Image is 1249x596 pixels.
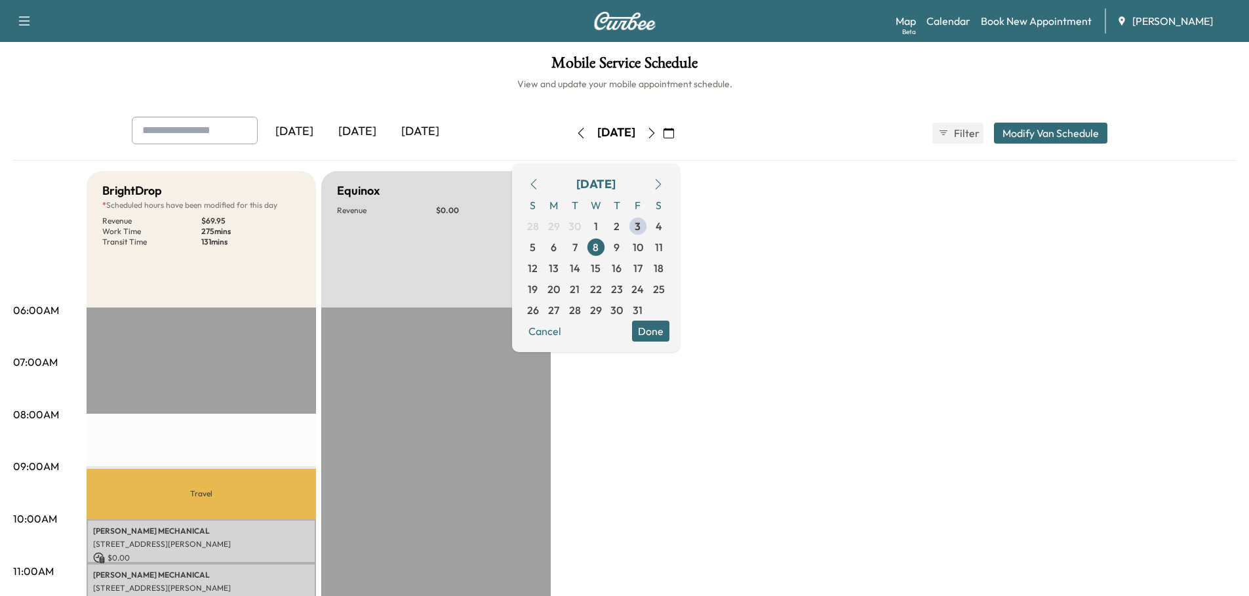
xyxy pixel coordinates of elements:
span: 30 [568,218,581,234]
h5: BrightDrop [102,182,162,200]
button: Cancel [523,321,567,342]
p: [PERSON_NAME] MECHANICAL [93,570,309,580]
img: Curbee Logo [593,12,656,30]
span: 14 [570,260,580,276]
span: F [627,195,648,216]
h6: View and update your mobile appointment schedule. [13,77,1236,90]
span: 4 [656,218,662,234]
p: $ 69.95 [201,216,300,226]
span: 10 [633,239,643,255]
span: S [523,195,544,216]
span: [PERSON_NAME] [1132,13,1213,29]
a: Book New Appointment [981,13,1092,29]
h1: Mobile Service Schedule [13,55,1236,77]
p: [STREET_ADDRESS][PERSON_NAME] [93,539,309,549]
a: MapBeta [896,13,916,29]
span: 29 [548,218,560,234]
span: 16 [612,260,622,276]
span: 18 [654,260,664,276]
span: M [544,195,565,216]
p: Travel [87,469,316,519]
span: 27 [548,302,559,318]
span: 28 [569,302,581,318]
span: 11 [655,239,663,255]
div: Beta [902,27,916,37]
span: 17 [633,260,643,276]
span: 13 [549,260,559,276]
p: Scheduled hours have been modified for this day [102,200,300,210]
span: 3 [635,218,641,234]
p: [PERSON_NAME] MECHANICAL [93,526,309,536]
span: 24 [631,281,644,297]
p: 10:00AM [13,511,57,526]
span: 15 [591,260,601,276]
div: [DATE] [597,125,635,141]
span: 7 [572,239,578,255]
h5: Equinox [337,182,380,200]
p: $ 0.00 [93,552,309,564]
span: 30 [610,302,623,318]
span: 29 [590,302,602,318]
button: Filter [932,123,983,144]
p: Transit Time [102,237,201,247]
p: 09:00AM [13,458,59,474]
p: Work Time [102,226,201,237]
span: 23 [611,281,623,297]
p: 275 mins [201,226,300,237]
span: 31 [633,302,643,318]
span: Filter [954,125,978,141]
span: T [606,195,627,216]
span: 25 [653,281,665,297]
p: 07:00AM [13,354,58,370]
span: 26 [527,302,539,318]
span: 28 [527,218,539,234]
div: [DATE] [263,117,326,147]
span: 21 [570,281,580,297]
span: W [585,195,606,216]
span: S [648,195,669,216]
span: 6 [551,239,557,255]
span: T [565,195,585,216]
p: 08:00AM [13,407,59,422]
p: 11:00AM [13,563,54,579]
a: Calendar [926,13,970,29]
p: Revenue [337,205,436,216]
div: [DATE] [576,175,616,193]
span: 8 [593,239,599,255]
span: 1 [594,218,598,234]
span: 20 [547,281,560,297]
button: Done [632,321,669,342]
p: Revenue [102,216,201,226]
span: 5 [530,239,536,255]
span: 2 [614,218,620,234]
div: [DATE] [389,117,452,147]
span: 19 [528,281,538,297]
span: 22 [590,281,602,297]
span: 9 [614,239,620,255]
p: [STREET_ADDRESS][PERSON_NAME] [93,583,309,593]
button: Modify Van Schedule [994,123,1107,144]
p: $ 0.00 [436,205,535,216]
div: [DATE] [326,117,389,147]
p: 06:00AM [13,302,59,318]
span: 12 [528,260,538,276]
p: 131 mins [201,237,300,247]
